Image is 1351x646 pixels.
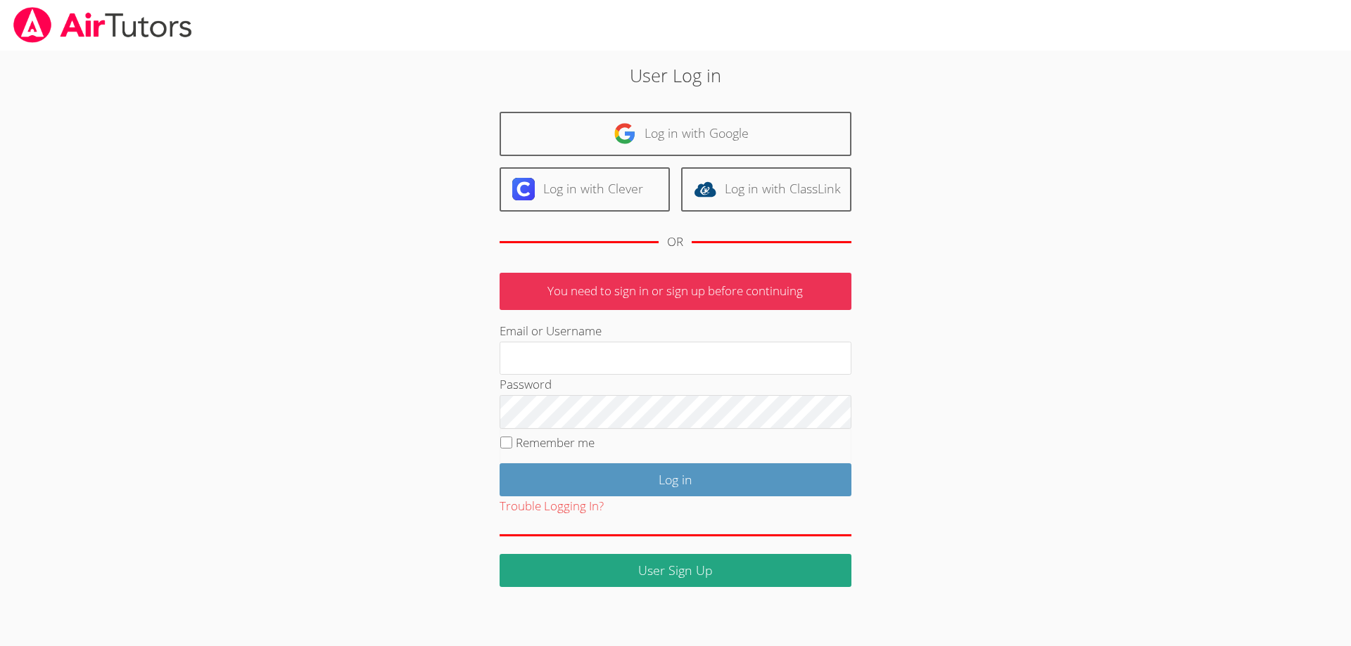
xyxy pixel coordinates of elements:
[500,376,552,392] label: Password
[12,7,194,43] img: airtutors_banner-c4298cdbf04f3fff15de1276eac7730deb9818008684d7c2e4769d2f7ddbe033.png
[500,323,602,339] label: Email or Username
[512,178,535,200] img: clever-logo-6eab21bc6e7a338710f1a6ff85c0baf02591cd810cc4098c63d3a4b26e2feb20.svg
[667,232,683,252] div: OR
[614,122,636,145] img: google-logo-50288ca7cdecda66e5e0955fdab243c47b7ad437acaf1139b6f446037453330a.svg
[500,112,851,156] a: Log in with Google
[500,463,851,496] input: Log in
[500,496,604,517] button: Trouble Logging In?
[500,273,851,310] p: You need to sign in or sign up before continuing
[516,434,595,451] label: Remember me
[681,167,851,212] a: Log in with ClassLink
[694,178,716,200] img: classlink-logo-d6bb404cc1216ec64c9a2012d9dc4662098be43eaf13dc465df04b49fa7ab582.svg
[500,167,670,212] a: Log in with Clever
[500,554,851,587] a: User Sign Up
[311,62,1041,89] h2: User Log in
